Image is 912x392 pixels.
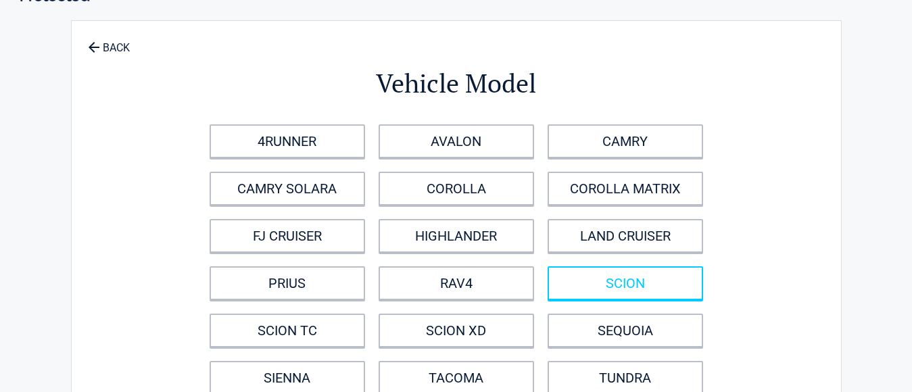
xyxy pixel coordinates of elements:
[210,314,365,347] a: SCION TC
[210,219,365,253] a: FJ CRUISER
[379,266,534,300] a: RAV4
[548,266,703,300] a: SCION
[379,314,534,347] a: SCION XD
[210,266,365,300] a: PRIUS
[548,314,703,347] a: SEQUOIA
[85,30,133,53] a: BACK
[210,172,365,205] a: CAMRY SOLARA
[146,66,767,101] h2: Vehicle Model
[379,219,534,253] a: HIGHLANDER
[379,124,534,158] a: AVALON
[548,219,703,253] a: LAND CRUISER
[548,172,703,205] a: COROLLA MATRIX
[548,124,703,158] a: CAMRY
[210,124,365,158] a: 4RUNNER
[379,172,534,205] a: COROLLA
